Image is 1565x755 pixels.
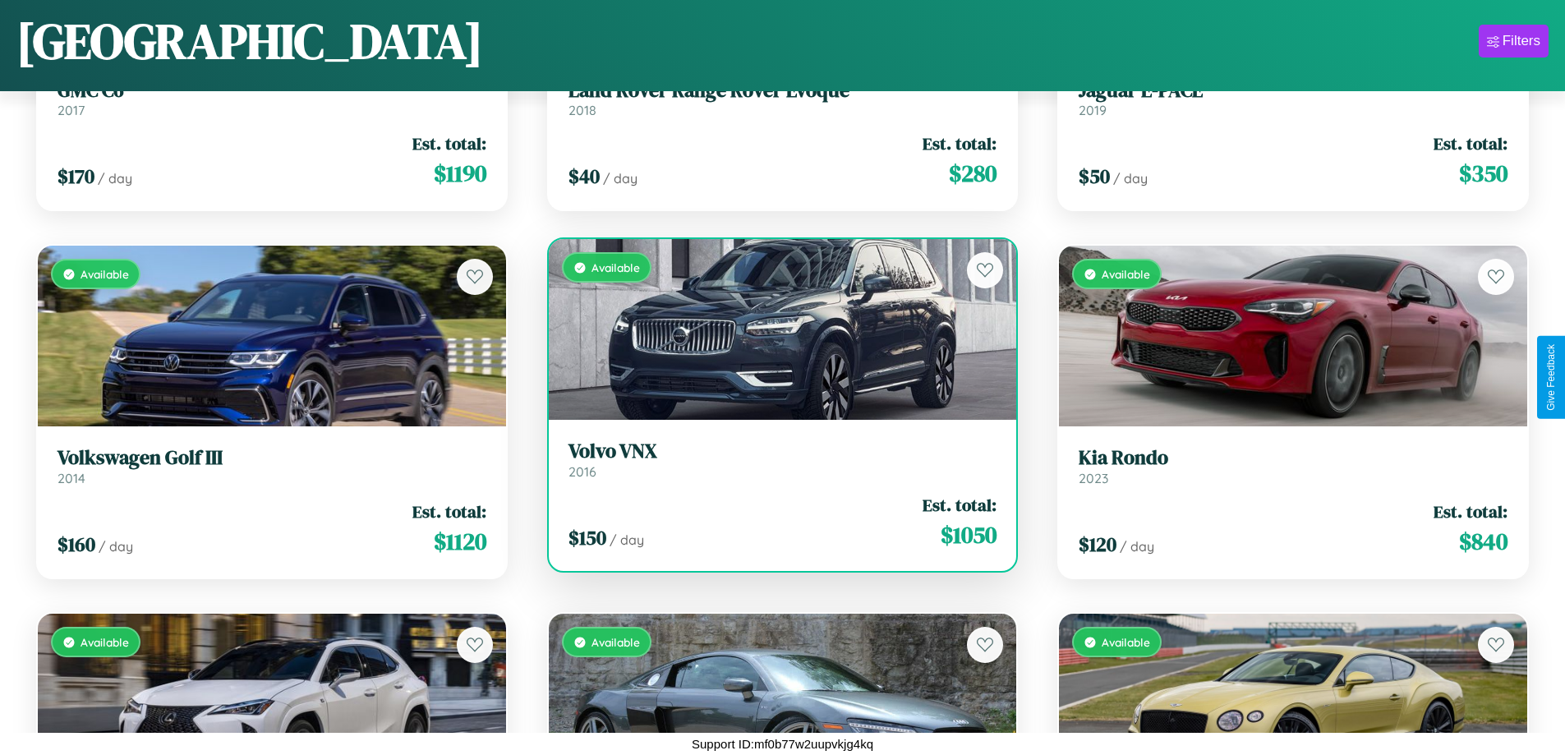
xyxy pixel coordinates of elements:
a: Kia Rondo2023 [1079,446,1507,486]
a: Land Rover Range Rover Evoque2018 [568,79,997,119]
span: $ 170 [58,163,94,190]
button: Filters [1479,25,1549,58]
span: Available [1102,267,1150,281]
h1: [GEOGRAPHIC_DATA] [16,7,483,75]
span: Available [591,260,640,274]
span: $ 150 [568,524,606,551]
a: GMC C62017 [58,79,486,119]
span: Available [81,635,129,649]
span: $ 840 [1459,525,1507,558]
span: 2019 [1079,102,1107,118]
span: Est. total: [412,131,486,155]
span: / day [603,170,638,186]
span: Available [1102,635,1150,649]
h3: Volvo VNX [568,440,997,463]
span: Est. total: [1434,499,1507,523]
span: 2016 [568,463,596,480]
span: 2018 [568,102,596,118]
span: $ 160 [58,531,95,558]
span: Est. total: [923,131,997,155]
a: Volvo VNX2016 [568,440,997,480]
span: Available [591,635,640,649]
span: / day [1120,538,1154,555]
p: Support ID: mf0b77w2uupvkjg4kq [692,733,873,755]
div: Give Feedback [1545,344,1557,411]
span: 2023 [1079,470,1108,486]
div: Filters [1503,33,1540,49]
span: / day [99,538,133,555]
span: Est. total: [412,499,486,523]
a: Jaguar E-PACE2019 [1079,79,1507,119]
a: Volkswagen Golf III2014 [58,446,486,486]
span: Available [81,267,129,281]
span: $ 40 [568,163,600,190]
span: 2017 [58,102,85,118]
h3: Volkswagen Golf III [58,446,486,470]
h3: Land Rover Range Rover Evoque [568,79,997,103]
span: / day [610,532,644,548]
span: $ 50 [1079,163,1110,190]
span: / day [1113,170,1148,186]
span: $ 350 [1459,157,1507,190]
span: $ 1190 [434,157,486,190]
span: 2014 [58,470,85,486]
span: Est. total: [1434,131,1507,155]
span: $ 1120 [434,525,486,558]
span: / day [98,170,132,186]
span: $ 1050 [941,518,997,551]
span: Est. total: [923,493,997,517]
h3: Kia Rondo [1079,446,1507,470]
span: $ 120 [1079,531,1116,558]
span: $ 280 [949,157,997,190]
